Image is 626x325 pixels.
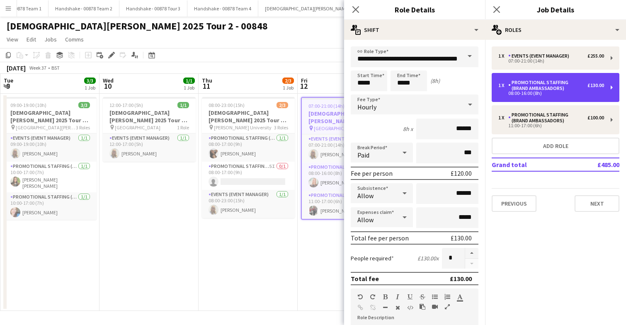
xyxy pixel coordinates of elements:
[65,36,84,43] span: Comms
[587,82,604,88] div: £130.00
[395,304,400,311] button: Clear Formatting
[444,293,450,300] button: Ordered List
[357,103,376,111] span: Hourly
[351,169,393,177] div: Fee per person
[430,77,440,85] div: (8h)
[357,293,363,300] button: Undo
[103,109,196,124] h3: [DEMOGRAPHIC_DATA][PERSON_NAME] 2025 Tour 2 - 00848 - Travel Day
[282,78,294,84] span: 2/3
[407,304,413,311] button: HTML Code
[344,20,485,40] div: Shift
[302,162,393,191] app-card-role: Promotional Staffing (Brand Ambassadors)1/108:00-16:00 (8h)[PERSON_NAME]
[587,115,604,121] div: £100.00
[27,65,48,71] span: Week 37
[357,192,374,200] span: Allow
[202,133,295,162] app-card-role: Promotional Staffing (Brand Ambassadors)1/108:00-17:00 (9h)[PERSON_NAME]
[62,34,87,45] a: Comms
[4,162,97,192] app-card-role: Promotional Staffing (Brand Ambassadors)1/110:00-17:00 (7h)[PERSON_NAME] [PERSON_NAME]
[432,293,438,300] button: Unordered List
[177,124,189,131] span: 1 Role
[344,4,485,15] h3: Role Details
[202,162,295,190] app-card-role: Promotional Staffing (Brand Ambassadors)5I0/108:00-17:00 (9h)
[103,77,114,84] span: Wed
[508,53,573,59] div: Events (Event Manager)
[357,216,374,224] span: Allow
[103,97,196,162] app-job-card: 12:00-17:00 (5h)1/1[DEMOGRAPHIC_DATA][PERSON_NAME] 2025 Tour 2 - 00848 - Travel Day [GEOGRAPHIC_D...
[115,124,160,131] span: [GEOGRAPHIC_DATA]
[85,85,95,91] div: 1 Job
[283,85,294,91] div: 1 Job
[432,303,438,310] button: Insert video
[202,97,295,218] app-job-card: 08:00-23:00 (15h)2/3[DEMOGRAPHIC_DATA][PERSON_NAME] 2025 Tour 2 - 00848 - [PERSON_NAME][GEOGRAPHI...
[498,115,508,121] div: 1 x
[4,77,13,84] span: Tue
[370,293,376,300] button: Redo
[417,255,439,262] div: £130.00 x
[177,102,189,108] span: 1/1
[450,274,472,283] div: £130.00
[84,78,96,84] span: 3/3
[301,97,394,220] app-job-card: 07:00-21:00 (14h)3/3[DEMOGRAPHIC_DATA][PERSON_NAME] 2025 Tour 2 - 00848 - [GEOGRAPHIC_DATA] [GEOG...
[7,20,268,32] h1: [DEMOGRAPHIC_DATA][PERSON_NAME] 2025 Tour 2 - 00848
[395,293,400,300] button: Italic
[492,195,536,212] button: Previous
[16,124,76,131] span: [GEOGRAPHIC_DATA][PERSON_NAME]
[102,81,114,91] span: 10
[351,274,379,283] div: Total fee
[2,81,13,91] span: 9
[485,20,626,40] div: Roles
[300,81,308,91] span: 12
[51,65,60,71] div: BST
[187,0,258,17] button: Handshake - 00878 Team 4
[7,64,26,72] div: [DATE]
[444,303,450,310] button: Fullscreen
[382,293,388,300] button: Bold
[44,36,57,43] span: Jobs
[382,304,388,311] button: Horizontal Line
[451,169,472,177] div: £120.00
[420,293,425,300] button: Strikethrough
[498,124,604,128] div: 11:00-17:00 (6h)
[498,53,508,59] div: 1 x
[498,91,604,95] div: 08:00-16:00 (8h)
[508,80,587,91] div: Promotional Staffing (Brand Ambassadors)
[420,303,425,310] button: Paste as plain text
[575,195,619,212] button: Next
[4,97,97,220] app-job-card: 09:00-19:00 (10h)3/3[DEMOGRAPHIC_DATA][PERSON_NAME] 2025 Tour 2 - 00848 - [GEOGRAPHIC_DATA][PERSO...
[4,133,97,162] app-card-role: Events (Event Manager)1/109:00-19:00 (10h)[PERSON_NAME]
[202,109,295,124] h3: [DEMOGRAPHIC_DATA][PERSON_NAME] 2025 Tour 2 - 00848 - [PERSON_NAME][GEOGRAPHIC_DATA]
[570,158,619,171] td: £485.00
[457,293,463,300] button: Text Color
[23,34,39,45] a: Edit
[184,85,194,91] div: 1 Job
[209,102,245,108] span: 08:00-23:00 (15h)
[407,293,413,300] button: Underline
[10,102,46,108] span: 09:00-19:00 (10h)
[76,124,90,131] span: 3 Roles
[508,112,587,124] div: Promotional Staffing (Brand Ambassadors)
[492,158,570,171] td: Grand total
[351,255,394,262] label: People required
[41,34,60,45] a: Jobs
[302,134,393,162] app-card-role: Events (Event Manager)1/107:00-21:00 (14h)[PERSON_NAME]
[498,82,508,88] div: 1 x
[465,248,478,259] button: Increase
[451,234,472,242] div: £130.00
[4,109,97,124] h3: [DEMOGRAPHIC_DATA][PERSON_NAME] 2025 Tour 2 - 00848 - [GEOGRAPHIC_DATA][PERSON_NAME]
[214,124,272,131] span: [PERSON_NAME] University
[202,77,212,84] span: Thu
[78,102,90,108] span: 3/3
[7,36,18,43] span: View
[202,190,295,218] app-card-role: Events (Event Manager)1/108:00-23:00 (15h)[PERSON_NAME]
[27,36,36,43] span: Edit
[274,124,288,131] span: 3 Roles
[183,78,195,84] span: 1/1
[302,191,393,219] app-card-role: Promotional Staffing (Brand Ambassadors)1/111:00-17:00 (6h)[PERSON_NAME]
[403,125,413,133] div: 8h x
[277,102,288,108] span: 2/3
[302,110,393,125] h3: [DEMOGRAPHIC_DATA][PERSON_NAME] 2025 Tour 2 - 00848 - [GEOGRAPHIC_DATA]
